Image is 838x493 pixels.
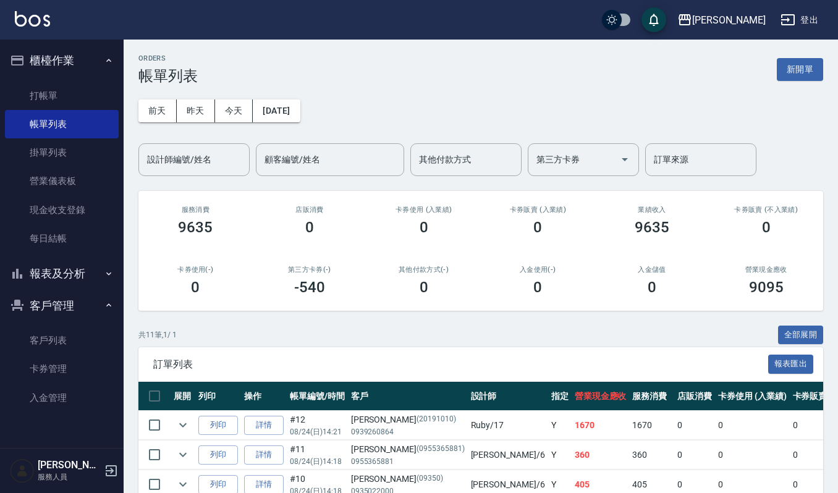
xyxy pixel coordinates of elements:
a: 帳單列表 [5,110,119,138]
button: 列印 [198,445,238,465]
button: [DATE] [253,99,300,122]
button: save [641,7,666,32]
button: 昨天 [177,99,215,122]
td: #11 [287,440,348,470]
h3: 0 [420,279,428,296]
th: 帳單編號/時間 [287,382,348,411]
td: 0 [715,411,790,440]
a: 詳情 [244,416,284,435]
th: 店販消費 [674,382,715,411]
h3: 0 [420,219,428,236]
h3: 0 [191,279,200,296]
h3: 0 [305,219,314,236]
th: 服務消費 [629,382,674,411]
th: 營業現金應收 [572,382,630,411]
h2: 店販消費 [268,206,352,214]
img: Logo [15,11,50,27]
td: 1670 [629,411,674,440]
button: 新開單 [777,58,823,81]
button: Open [615,150,635,169]
td: 360 [629,440,674,470]
p: 08/24 (日) 14:18 [290,456,345,467]
button: [PERSON_NAME] [672,7,771,33]
p: 08/24 (日) 14:21 [290,426,345,437]
th: 客戶 [348,382,468,411]
button: 報表及分析 [5,258,119,290]
div: [PERSON_NAME] [351,443,465,456]
a: 入金管理 [5,384,119,412]
p: (09350) [417,473,443,486]
button: 前天 [138,99,177,122]
th: 卡券使用 (入業績) [715,382,790,411]
h2: 營業現金應收 [724,266,808,274]
p: 0955365881 [351,456,465,467]
h3: 0 [762,219,771,236]
a: 打帳單 [5,82,119,110]
a: 客戶列表 [5,326,119,355]
h3: 9095 [749,279,784,296]
th: 指定 [548,382,572,411]
td: 0 [674,411,715,440]
h2: 入金使用(-) [496,266,580,274]
button: 客戶管理 [5,290,119,322]
td: [PERSON_NAME] /6 [468,440,548,470]
td: Y [548,411,572,440]
p: (0955365881) [417,443,465,456]
h3: 9635 [178,219,213,236]
h3: -540 [294,279,325,296]
h3: 9635 [635,219,669,236]
h2: 卡券使用(-) [153,266,238,274]
h2: ORDERS [138,54,198,62]
img: Person [10,458,35,483]
a: 營業儀表板 [5,167,119,195]
a: 現金收支登錄 [5,196,119,224]
a: 掛單列表 [5,138,119,167]
a: 每日結帳 [5,224,119,253]
h2: 其他付款方式(-) [381,266,466,274]
p: 服務人員 [38,471,101,482]
h3: 帳單列表 [138,67,198,85]
th: 操作 [241,382,287,411]
h2: 卡券販賣 (不入業績) [724,206,808,214]
a: 新開單 [777,63,823,75]
a: 卡券管理 [5,355,119,383]
button: 今天 [215,99,253,122]
h2: 入金儲值 [610,266,695,274]
h3: 0 [648,279,656,296]
p: (20191010) [417,413,456,426]
div: [PERSON_NAME] [351,413,465,426]
button: 列印 [198,416,238,435]
h3: 0 [533,219,542,236]
button: 報表匯出 [768,355,814,374]
span: 訂單列表 [153,358,768,371]
h2: 卡券使用 (入業績) [381,206,466,214]
p: 共 11 筆, 1 / 1 [138,329,177,340]
button: 全部展開 [778,326,824,345]
td: 0 [715,440,790,470]
a: 報表匯出 [768,358,814,369]
button: expand row [174,416,192,434]
h2: 第三方卡券(-) [268,266,352,274]
button: expand row [174,445,192,464]
h2: 業績收入 [610,206,695,214]
td: Y [548,440,572,470]
h2: 卡券販賣 (入業績) [496,206,580,214]
h5: [PERSON_NAME] [38,459,101,471]
th: 展開 [171,382,195,411]
td: Ruby /17 [468,411,548,440]
td: 0 [674,440,715,470]
div: [PERSON_NAME] [692,12,766,28]
h3: 服務消費 [153,206,238,214]
h3: 0 [533,279,542,296]
p: 0939260864 [351,426,465,437]
div: [PERSON_NAME] [351,473,465,486]
th: 設計師 [468,382,548,411]
a: 詳情 [244,445,284,465]
button: 登出 [776,9,823,32]
button: 櫃檯作業 [5,44,119,77]
td: 1670 [572,411,630,440]
th: 列印 [195,382,241,411]
td: 360 [572,440,630,470]
td: #12 [287,411,348,440]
